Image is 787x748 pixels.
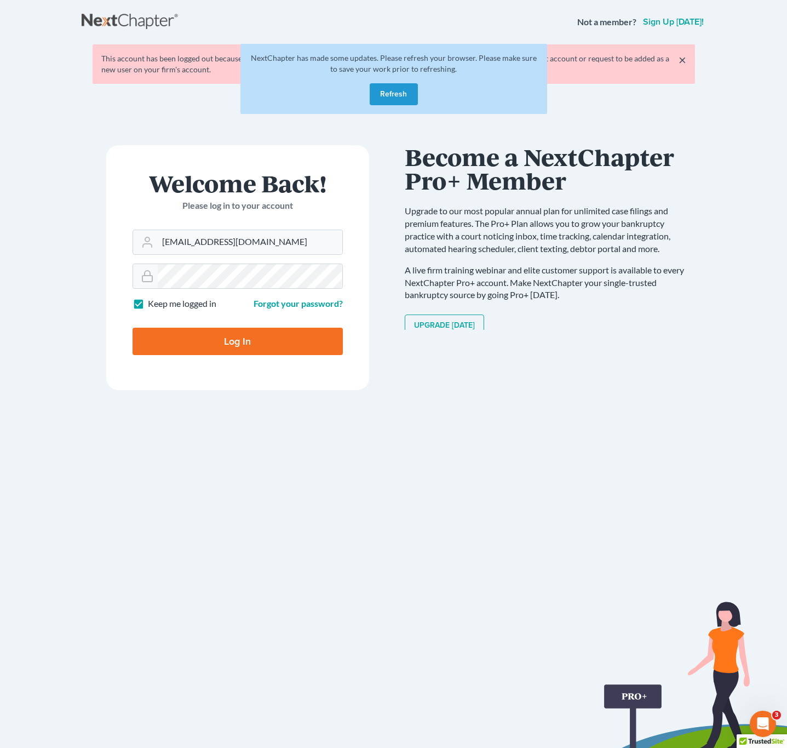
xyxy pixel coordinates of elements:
[577,16,636,28] strong: Not a member?
[750,711,776,737] iframe: Intercom live chat
[405,205,695,255] p: Upgrade to our most popular annual plan for unlimited case filings and premium features. The Pro+...
[133,199,343,212] p: Please log in to your account
[405,264,695,302] p: A live firm training webinar and elite customer support is available to every NextChapter Pro+ ac...
[641,18,706,26] a: Sign up [DATE]!
[133,172,343,195] h1: Welcome Back!
[405,145,695,192] h1: Become a NextChapter Pro+ Member
[405,315,484,336] a: Upgrade [DATE]
[148,298,216,310] label: Keep me logged in
[370,83,418,105] button: Refresh
[158,230,342,254] input: Email Address
[679,53,686,66] a: ×
[101,53,686,75] div: This account has been logged out because someone new has initiated a new session with the same lo...
[254,298,343,309] a: Forgot your password?
[133,328,343,355] input: Log In
[251,53,537,73] span: NextChapter has made some updates. Please refresh your browser. Please make sure to save your wor...
[772,711,781,720] span: 3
